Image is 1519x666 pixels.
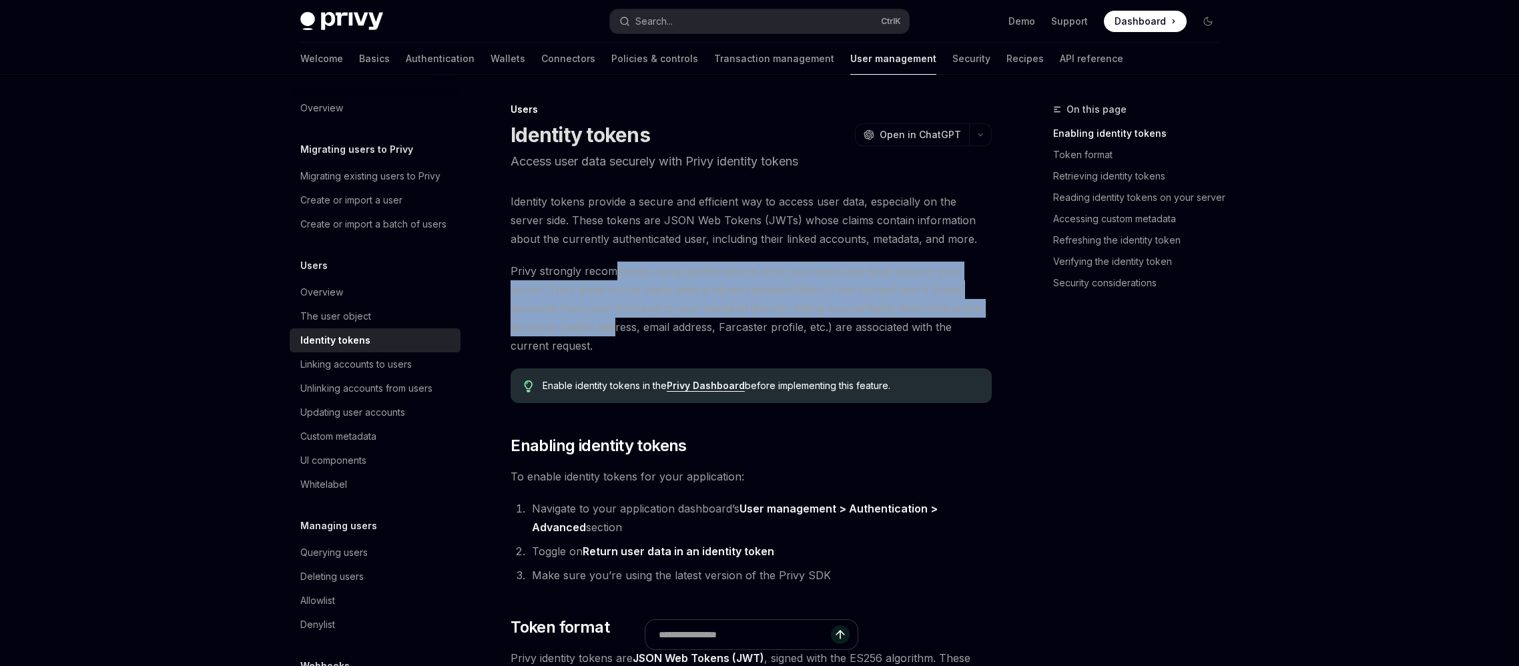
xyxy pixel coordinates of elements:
[543,379,978,392] span: Enable identity tokens in the before implementing this feature.
[300,258,328,274] h5: Users
[1051,15,1088,28] a: Support
[528,566,992,585] li: Make sure you’re using the latest version of the Privy SDK
[290,212,461,236] a: Create or import a batch of users
[300,452,366,468] div: UI components
[300,380,432,396] div: Unlinking accounts from users
[952,43,990,75] a: Security
[300,569,364,585] div: Deleting users
[290,448,461,472] a: UI components
[1053,187,1229,208] a: Reading identity tokens on your server
[290,96,461,120] a: Overview
[541,43,595,75] a: Connectors
[1006,43,1044,75] a: Recipes
[1053,272,1229,294] a: Security considerations
[300,284,343,300] div: Overview
[290,352,461,376] a: Linking accounts to users
[290,328,461,352] a: Identity tokens
[290,304,461,328] a: The user object
[1197,11,1219,32] button: Toggle dark mode
[300,12,383,31] img: dark logo
[300,141,413,157] h5: Migrating users to Privy
[1053,165,1229,187] a: Retrieving identity tokens
[290,188,461,212] a: Create or import a user
[290,164,461,188] a: Migrating existing users to Privy
[300,192,402,208] div: Create or import a user
[635,13,673,29] div: Search...
[511,152,992,171] p: Access user data securely with Privy identity tokens
[300,404,405,420] div: Updating user accounts
[290,400,461,424] a: Updating user accounts
[1104,11,1187,32] a: Dashboard
[1053,123,1229,144] a: Enabling identity tokens
[1008,15,1035,28] a: Demo
[528,499,992,537] li: Navigate to your application dashboard’s section
[359,43,390,75] a: Basics
[300,168,440,184] div: Migrating existing users to Privy
[300,43,343,75] a: Welcome
[1067,101,1127,117] span: On this page
[300,332,370,348] div: Identity tokens
[1053,208,1229,230] a: Accessing custom metadata
[714,43,834,75] a: Transaction management
[300,545,368,561] div: Querying users
[300,617,335,633] div: Denylist
[300,216,446,232] div: Create or import a batch of users
[300,356,412,372] div: Linking accounts to users
[511,103,992,116] div: Users
[583,545,774,558] strong: Return user data in an identity token
[610,9,909,33] button: Search...CtrlK
[300,308,371,324] div: The user object
[611,43,698,75] a: Policies & controls
[491,43,525,75] a: Wallets
[290,376,461,400] a: Unlinking accounts from users
[528,542,992,561] li: Toggle on
[855,123,969,146] button: Open in ChatGPT
[831,625,850,644] button: Send message
[850,43,936,75] a: User management
[524,380,533,392] svg: Tip
[511,262,992,355] span: Privy strongly recommends using identity tokens when you need user-level data on your server. The...
[511,192,992,248] span: Identity tokens provide a secure and efficient way to access user data, especially on the server ...
[1053,230,1229,251] a: Refreshing the identity token
[290,280,461,304] a: Overview
[300,428,376,444] div: Custom metadata
[511,435,687,456] span: Enabling identity tokens
[511,467,992,486] span: To enable identity tokens for your application:
[300,593,335,609] div: Allowlist
[290,613,461,637] a: Denylist
[290,589,461,613] a: Allowlist
[290,541,461,565] a: Querying users
[667,380,745,392] a: Privy Dashboard
[881,16,901,27] span: Ctrl K
[406,43,475,75] a: Authentication
[880,128,961,141] span: Open in ChatGPT
[290,472,461,496] a: Whitelabel
[1115,15,1166,28] span: Dashboard
[300,100,343,116] div: Overview
[290,424,461,448] a: Custom metadata
[1053,144,1229,165] a: Token format
[300,518,377,534] h5: Managing users
[511,123,650,147] h1: Identity tokens
[300,476,347,492] div: Whitelabel
[1053,251,1229,272] a: Verifying the identity token
[290,565,461,589] a: Deleting users
[1060,43,1123,75] a: API reference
